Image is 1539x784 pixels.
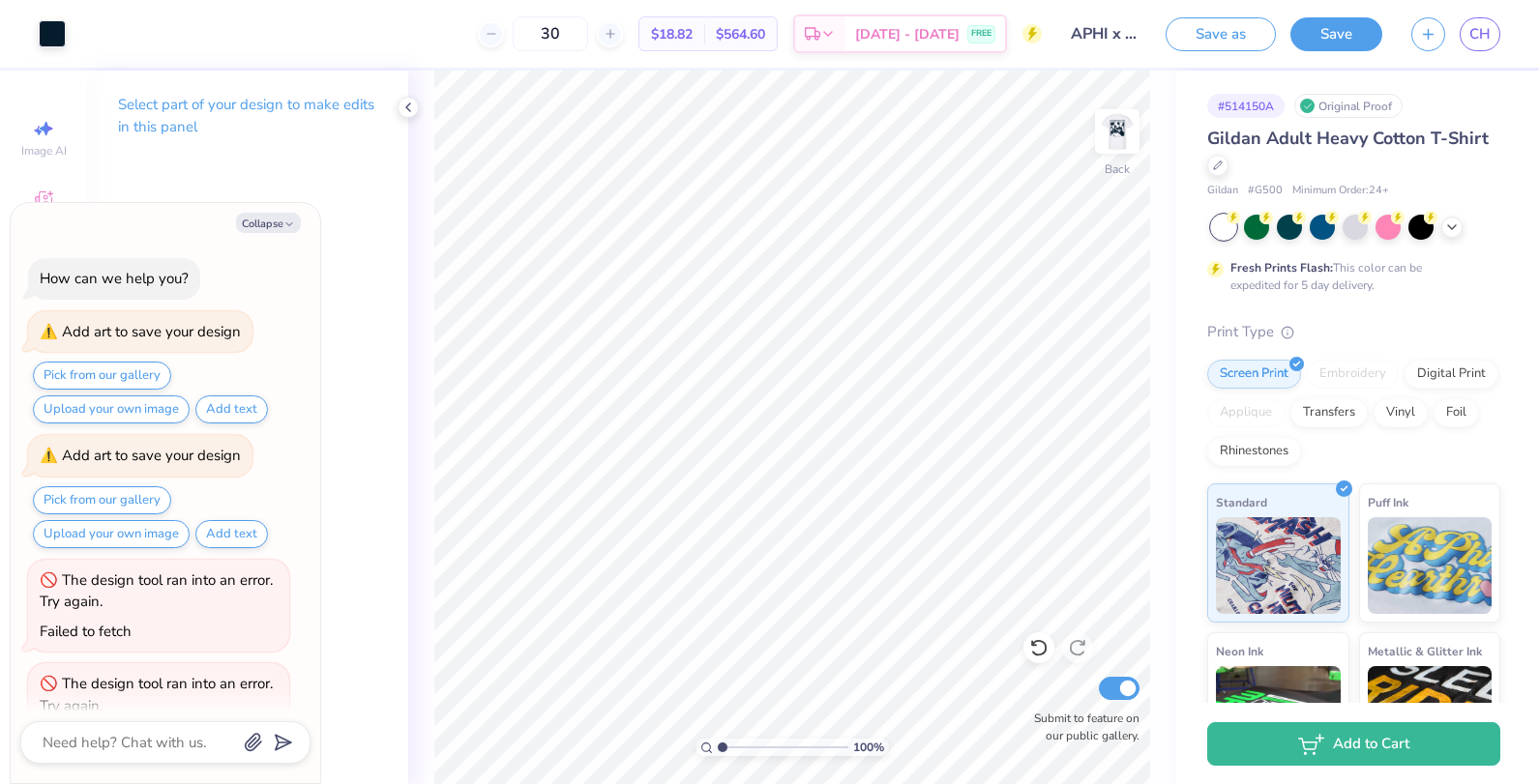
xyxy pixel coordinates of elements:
img: Metallic & Glitter Ink [1368,666,1493,763]
button: Upload your own image [33,520,190,548]
div: This color can be expedited for 5 day delivery. [1230,259,1468,294]
div: Embroidery [1307,360,1399,389]
span: # G500 [1248,183,1283,199]
div: The design tool ran into an error. Try again. [40,674,273,715]
div: Add art to save your design [62,322,241,341]
span: Standard [1216,492,1267,512]
div: # 514150A [1207,94,1285,118]
button: Pick from our gallery [33,362,171,390]
strong: Fresh Prints Flash: [1230,260,1333,276]
img: Standard [1216,517,1341,614]
div: Screen Print [1207,360,1301,389]
div: Back [1105,160,1130,178]
img: Puff Ink [1368,517,1493,614]
button: Collapse [236,213,301,233]
input: Untitled Design [1056,15,1151,53]
button: Save as [1166,17,1276,51]
span: Metallic & Glitter Ink [1368,641,1482,661]
div: The design tool ran into an error. Try again. [40,570,273,612]
div: Vinyl [1374,398,1428,427]
button: Upload your own image [33,395,190,423]
div: Original Proof [1294,94,1403,118]
span: Puff Ink [1368,492,1408,512]
input: – – [513,16,588,51]
span: $18.82 [651,24,693,44]
span: [DATE] - [DATE] [855,24,960,44]
button: Add text [195,520,268,548]
img: Neon Ink [1216,666,1341,763]
button: Save [1290,17,1382,51]
span: Gildan Adult Heavy Cotton T-Shirt [1207,127,1489,150]
div: Failed to fetch [40,622,132,641]
span: Neon Ink [1216,641,1263,661]
span: $564.60 [716,24,765,44]
span: CH [1469,23,1491,45]
button: Add to Cart [1207,722,1500,766]
span: Gildan [1207,183,1238,199]
div: Add art to save your design [62,446,241,465]
span: Image AI [21,143,67,159]
label: Submit to feature on our public gallery. [1023,710,1139,744]
div: How can we help you? [40,269,189,288]
div: Foil [1434,398,1479,427]
div: Applique [1207,398,1285,427]
button: Add text [195,395,268,423]
div: Rhinestones [1207,437,1301,466]
a: CH [1460,17,1500,51]
span: Minimum Order: 24 + [1292,183,1389,199]
div: Digital Print [1405,360,1498,389]
span: 100 % [853,739,884,756]
img: Back [1098,112,1137,151]
div: Transfers [1290,398,1368,427]
button: Pick from our gallery [33,486,171,514]
p: Select part of your design to make edits in this panel [118,94,377,138]
div: Print Type [1207,321,1500,343]
span: FREE [971,27,991,41]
